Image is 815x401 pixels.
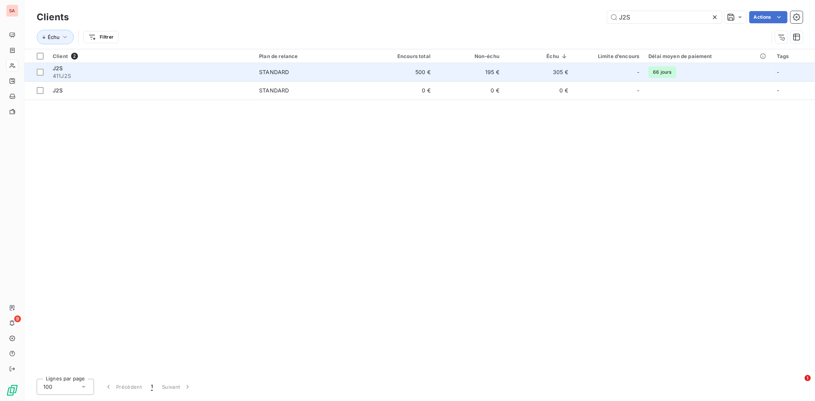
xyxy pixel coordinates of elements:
span: Échu [48,34,60,40]
span: Client [53,53,68,59]
iframe: Intercom live chat [789,375,807,393]
button: Suivant [157,379,196,395]
div: Non-échu [440,53,499,59]
button: Filtrer [83,31,118,43]
span: 1 [151,383,153,391]
div: Plan de relance [259,53,362,59]
td: 500 € [366,63,435,81]
button: Actions [749,11,787,23]
img: Logo LeanPay [6,384,18,396]
td: 195 € [435,63,504,81]
span: 66 jours [648,66,676,78]
button: Précédent [100,379,146,395]
span: 9 [14,315,21,322]
span: - [637,68,639,76]
button: Échu [37,30,74,44]
input: Rechercher [607,11,722,23]
div: Tags [777,53,810,59]
td: 0 € [504,81,573,100]
div: Échu [509,53,568,59]
div: SA [6,5,18,17]
span: J2S [53,87,63,94]
span: 1 [805,375,811,381]
span: - [777,69,779,75]
button: 1 [146,379,157,395]
span: - [777,87,779,94]
span: - [637,87,639,94]
div: Limite d’encours [577,53,639,59]
div: Délai moyen de paiement [648,53,767,59]
td: 0 € [435,81,504,100]
span: J2S [53,65,63,71]
td: 305 € [504,63,573,81]
span: 2 [71,53,78,60]
div: Encours total [371,53,431,59]
div: STANDARD [259,87,289,94]
h3: Clients [37,10,69,24]
td: 0 € [366,81,435,100]
div: STANDARD [259,68,289,76]
span: 100 [43,383,52,391]
span: 411J2S [53,72,250,80]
